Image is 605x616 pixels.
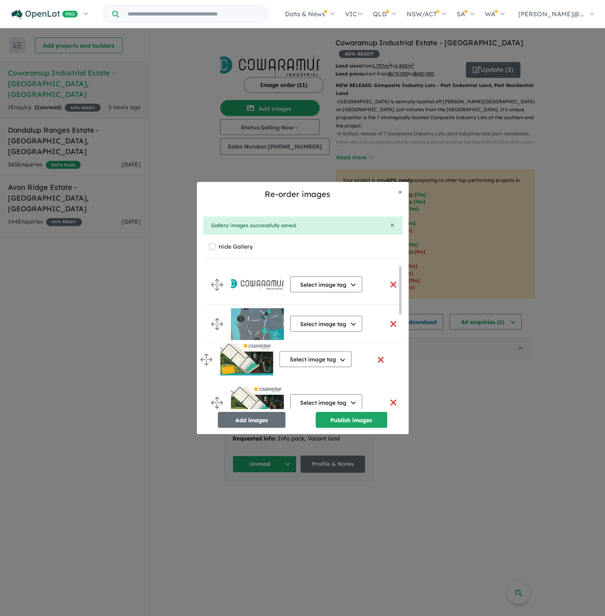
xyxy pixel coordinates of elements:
img: Cowaramup%20Industrial%20Estate%20-%20Cowaramup___1757837644.jpg [231,308,284,340]
button: Select image tag [290,394,362,410]
input: Try estate name, suburb, builder or developer [120,6,266,23]
label: Hide Gallery [219,241,253,252]
img: Openlot PRO Logo White [12,10,78,19]
img: Cowaramup%20Industrial%20Estate%20-%20Cowaramup___1757838340.jpg [231,269,284,301]
button: Select image tag [290,276,362,292]
img: drag.svg [211,397,223,409]
span: × [398,187,402,196]
img: drag.svg [211,279,223,291]
button: Publish images [316,412,387,428]
img: Cowaramup%20Industrial%20Estate%20-%20Cowaramup___1757837636.jpg [231,387,284,419]
div: Gallery images successfully saved. [211,221,394,230]
span: × [390,220,394,229]
span: [PERSON_NAME]@... [518,10,584,18]
button: Select image tag [290,316,362,332]
button: Close [390,221,394,228]
h5: Re-order images [203,188,392,200]
button: Add images [218,412,285,428]
img: drag.svg [211,318,223,330]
